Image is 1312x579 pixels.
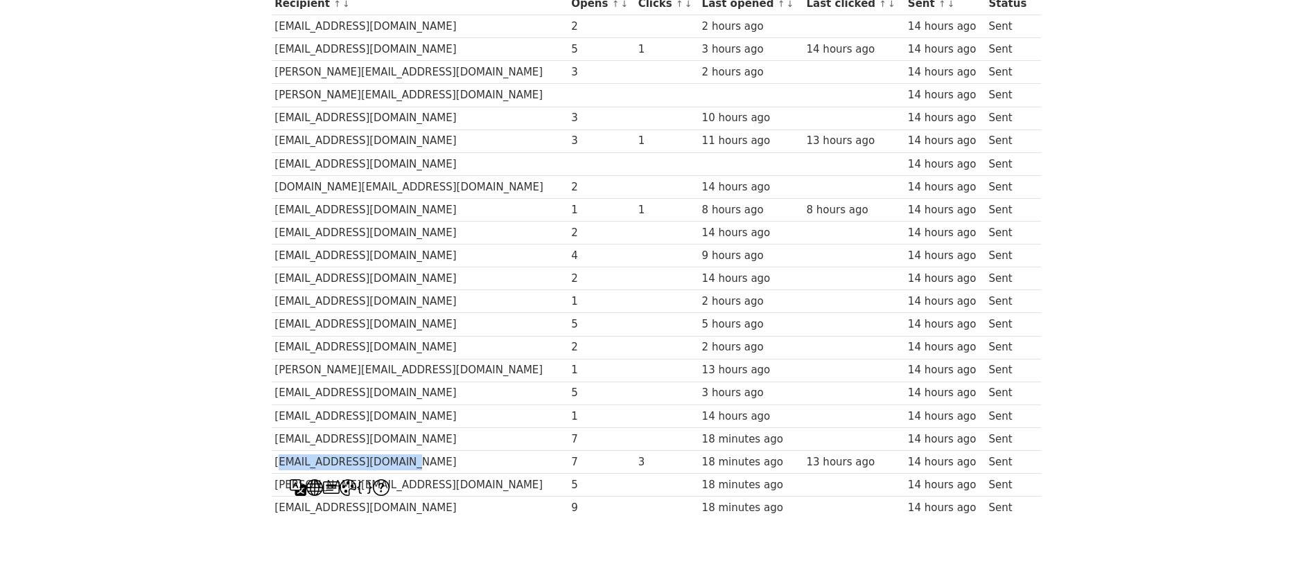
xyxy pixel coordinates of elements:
div: 14 hours ago [908,271,982,287]
td: [EMAIL_ADDRESS][DOMAIN_NAME] [272,130,568,152]
td: [EMAIL_ADDRESS][DOMAIN_NAME] [272,313,568,336]
td: Sent [986,244,1033,267]
div: 13 hours ago [807,454,902,470]
div: 1 [571,409,631,425]
td: Sent [986,474,1033,497]
div: 2 [571,179,631,195]
div: 14 hours ago [908,409,982,425]
div: 14 hours ago [908,202,982,218]
td: [EMAIL_ADDRESS][DOMAIN_NAME] [272,336,568,359]
div: 2 hours ago [702,294,800,310]
div: 14 hours ago [702,271,800,287]
div: 3 [638,454,695,470]
div: 14 hours ago [702,225,800,241]
div: 1 [638,202,695,218]
td: [EMAIL_ADDRESS][DOMAIN_NAME] [272,15,568,38]
div: 2 [571,339,631,355]
div: 1 [638,133,695,149]
td: [EMAIL_ADDRESS][DOMAIN_NAME] [272,107,568,130]
td: Sent [986,382,1033,404]
div: 14 hours ago [908,454,982,470]
div: 7 [571,431,631,447]
td: [DOMAIN_NAME][EMAIL_ADDRESS][DOMAIN_NAME] [272,175,568,198]
div: 1 [571,294,631,310]
td: [EMAIL_ADDRESS][DOMAIN_NAME] [272,198,568,221]
div: 14 hours ago [908,87,982,103]
div: 1 [571,362,631,378]
div: 2 hours ago [702,339,800,355]
td: Sent [986,450,1033,473]
td: Sent [986,359,1033,382]
td: [PERSON_NAME][EMAIL_ADDRESS][DOMAIN_NAME] [272,84,568,107]
td: Sent [986,336,1033,359]
div: 2 [571,271,631,287]
div: 1 [638,42,695,57]
td: Sent [986,427,1033,450]
div: 7 [571,454,631,470]
div: 14 hours ago [908,385,982,401]
div: 10 hours ago [702,110,800,126]
div: 3 hours ago [702,42,800,57]
div: 14 hours ago [807,42,902,57]
td: [EMAIL_ADDRESS][DOMAIN_NAME] [272,222,568,244]
td: Sent [986,152,1033,175]
td: Sent [986,15,1033,38]
td: [EMAIL_ADDRESS][DOMAIN_NAME] [272,404,568,427]
td: [EMAIL_ADDRESS][DOMAIN_NAME] [272,244,568,267]
div: 1 [571,202,631,218]
div: 18 minutes ago [702,454,800,470]
td: [EMAIL_ADDRESS][DOMAIN_NAME] [272,267,568,290]
td: [EMAIL_ADDRESS][DOMAIN_NAME] [272,152,568,175]
div: 14 hours ago [908,42,982,57]
div: 18 minutes ago [702,477,800,493]
div: 2 hours ago [702,64,800,80]
div: 14 hours ago [908,110,982,126]
td: Sent [986,198,1033,221]
div: 11 hours ago [702,133,800,149]
div: 3 [571,64,631,80]
div: 14 hours ago [702,179,800,195]
div: 14 hours ago [908,362,982,378]
div: 14 hours ago [908,339,982,355]
div: 2 [571,19,631,35]
div: 2 hours ago [702,19,800,35]
td: Sent [986,130,1033,152]
div: 3 [571,110,631,126]
div: 14 hours ago [908,225,982,241]
td: [EMAIL_ADDRESS][DOMAIN_NAME] [272,290,568,313]
div: 4 [571,248,631,264]
div: 14 hours ago [908,248,982,264]
div: 14 hours ago [908,133,982,149]
div: 8 hours ago [702,202,800,218]
td: [EMAIL_ADDRESS][DOMAIN_NAME] [272,427,568,450]
td: Sent [986,38,1033,61]
div: 18 minutes ago [702,500,800,516]
div: 5 [571,385,631,401]
td: Sent [986,290,1033,313]
div: 5 [571,317,631,332]
td: Sent [986,175,1033,198]
div: 14 hours ago [702,409,800,425]
div: 13 hours ago [702,362,800,378]
td: Sent [986,222,1033,244]
div: 14 hours ago [908,294,982,310]
div: 9 hours ago [702,248,800,264]
td: [EMAIL_ADDRESS][DOMAIN_NAME] [272,382,568,404]
div: 3 hours ago [702,385,800,401]
div: 14 hours ago [908,64,982,80]
div: 14 hours ago [908,19,982,35]
div: 14 hours ago [908,157,982,172]
td: [PERSON_NAME][EMAIL_ADDRESS][DOMAIN_NAME] [272,474,568,497]
div: 13 hours ago [807,133,902,149]
div: 14 hours ago [908,477,982,493]
div: 5 [571,477,631,493]
td: [EMAIL_ADDRESS][DOMAIN_NAME] [272,38,568,61]
div: 2 [571,225,631,241]
td: [PERSON_NAME][EMAIL_ADDRESS][DOMAIN_NAME] [272,61,568,84]
div: 14 hours ago [908,431,982,447]
div: 5 hours ago [702,317,800,332]
div: 18 minutes ago [702,431,800,447]
td: Sent [986,107,1033,130]
div: 8 hours ago [807,202,902,218]
td: Sent [986,84,1033,107]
